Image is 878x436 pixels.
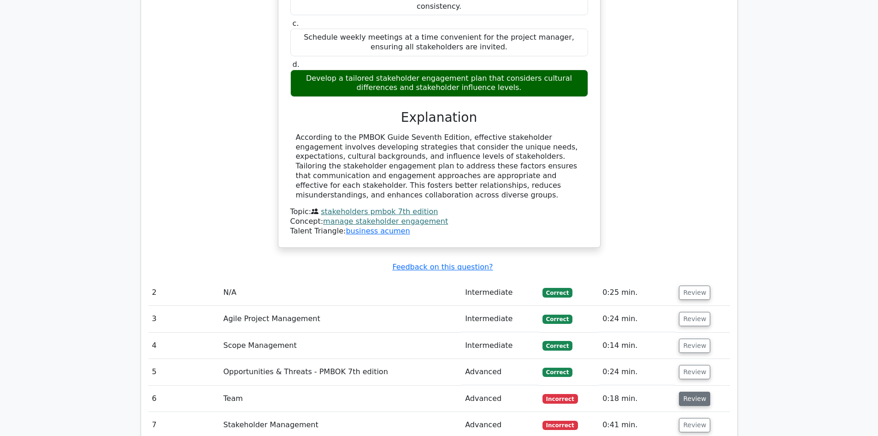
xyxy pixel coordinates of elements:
div: Concept: [290,217,588,227]
span: Correct [542,368,572,377]
button: Review [679,286,710,300]
td: N/A [220,280,462,306]
a: stakeholders pmbok 7th edition [321,207,438,216]
td: Advanced [461,386,539,412]
span: Correct [542,288,572,297]
span: d. [293,60,300,69]
td: Team [220,386,462,412]
a: manage stakeholder engagement [323,217,448,226]
div: Talent Triangle: [290,207,588,236]
td: Intermediate [461,306,539,332]
td: Scope Management [220,333,462,359]
a: business acumen [346,227,410,235]
span: Incorrect [542,394,578,403]
td: Intermediate [461,333,539,359]
span: Incorrect [542,421,578,430]
td: 5 [148,359,220,385]
button: Review [679,418,710,432]
td: Agile Project Management [220,306,462,332]
span: Correct [542,315,572,324]
div: Topic: [290,207,588,217]
span: c. [293,19,299,28]
td: 3 [148,306,220,332]
a: Feedback on this question? [392,263,493,271]
td: 0:25 min. [599,280,675,306]
span: Correct [542,341,572,350]
td: Intermediate [461,280,539,306]
div: Schedule weekly meetings at a time convenient for the project manager, ensuring all stakeholders ... [290,29,588,56]
div: According to the PMBOK Guide Seventh Edition, effective stakeholder engagement involves developin... [296,133,583,200]
td: Advanced [461,359,539,385]
td: 0:18 min. [599,386,675,412]
td: 6 [148,386,220,412]
td: Opportunities & Threats - PMBOK 7th edition [220,359,462,385]
div: Develop a tailored stakeholder engagement plan that considers cultural differences and stakeholde... [290,70,588,97]
button: Review [679,365,710,379]
h3: Explanation [296,110,583,125]
td: 0:24 min. [599,306,675,332]
button: Review [679,392,710,406]
button: Review [679,312,710,326]
td: 0:24 min. [599,359,675,385]
td: 2 [148,280,220,306]
td: 0:14 min. [599,333,675,359]
td: 4 [148,333,220,359]
button: Review [679,339,710,353]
